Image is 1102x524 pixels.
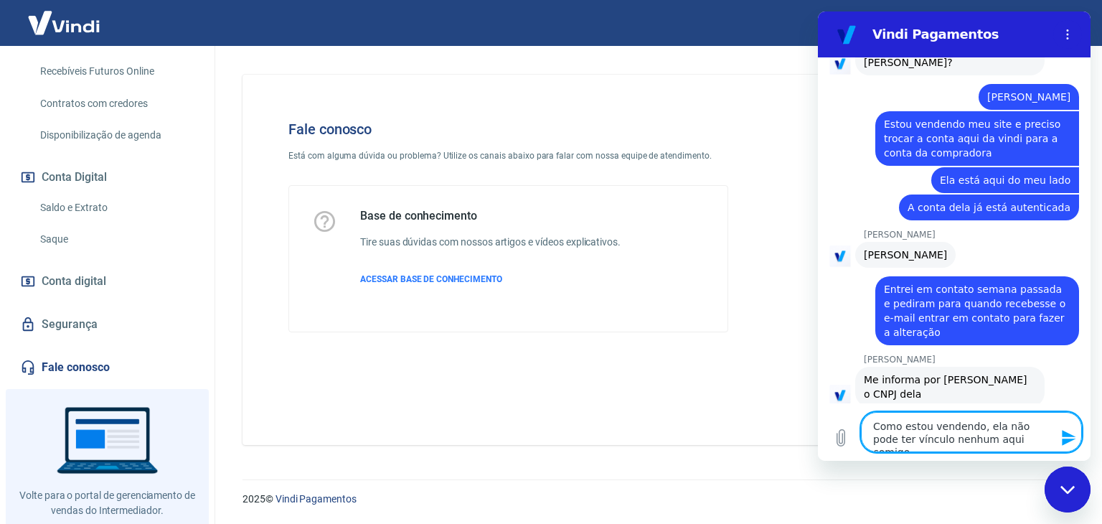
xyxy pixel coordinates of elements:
button: Conta Digital [17,162,197,193]
h5: Base de conhecimento [360,209,621,223]
a: Segurança [17,309,197,340]
span: ACESSAR BASE DE CONHECIMENTO [360,274,502,284]
a: ACESSAR BASE DE CONHECIMENTO [360,273,621,286]
span: Conta digital [42,271,106,291]
button: Sair [1033,10,1085,37]
h4: Fale conosco [288,121,728,138]
p: Está com alguma dúvida ou problema? Utilize os canais abaixo para falar com nossa equipe de atend... [288,149,728,162]
iframe: Botão para abrir a janela de mensagens, conversa em andamento [1045,467,1091,513]
a: Saldo e Extrato [34,193,197,223]
a: Disponibilização de agenda [34,121,197,150]
img: Vindi [17,1,110,45]
a: Vindi Pagamentos [275,493,357,505]
img: Fale conosco [789,98,1007,289]
a: Saque [34,225,197,254]
iframe: Janela de mensagens [818,11,1091,461]
a: Recebíveis Futuros Online [34,57,197,86]
a: Fale conosco [17,352,197,383]
a: Contratos com credores [34,89,197,118]
a: Conta digital [17,266,197,297]
p: 2025 © [242,492,1068,507]
h6: Tire suas dúvidas com nossos artigos e vídeos explicativos. [360,235,621,250]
